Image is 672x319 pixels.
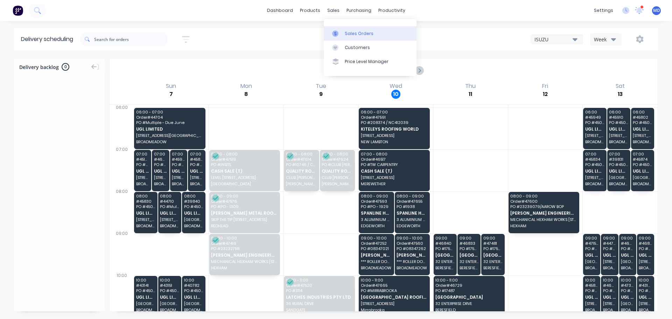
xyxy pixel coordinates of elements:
[361,266,392,270] span: BROADMEADOW
[322,169,352,173] span: QUALITY ROOFING CONTRACTORS
[286,278,352,282] span: 10:00 - 11:00
[633,152,652,156] span: 07:00
[184,204,203,209] span: PO # 4501850630
[238,83,254,90] div: Mon
[609,133,628,138] span: [STREET_ADDRESS][GEOGRAPHIC_DATA]
[361,120,427,125] span: PO # 208374 / NC412039
[397,247,427,251] span: PO # 08347262
[361,211,392,215] span: SPANLINE HOME ADDITIONS
[172,152,185,156] span: 07:00
[62,63,69,71] span: 0
[361,241,392,245] span: Order # 47252
[621,236,634,240] span: 09:00
[361,224,392,228] span: EDGEWORTH
[585,247,598,251] span: PO # 4501855824
[211,217,278,222] span: SKIP THE TIP [STREET_ADDRESS]
[460,236,478,240] span: 09:00
[361,115,427,119] span: Order # 47591
[316,90,325,99] div: 9
[397,199,427,203] span: Order # 47655
[286,152,317,156] span: 07:00 - 08:00
[621,266,634,270] span: BROADMEADOW
[211,247,278,251] span: PO # 23232758
[211,199,278,203] span: Order # 47576
[633,162,652,167] span: PO # 4501864018
[110,145,134,187] div: 07:00
[211,194,278,198] span: 08:00 - 09:00
[397,217,427,222] span: 3 ALUMINIUM CLOSE
[361,182,427,186] span: MEREWETHER
[460,247,478,251] span: PO # 17500
[211,253,278,257] span: [PERSON_NAME] ENGINEERING POWER
[94,32,168,46] input: Search for orders
[585,259,598,264] span: [GEOGRAPHIC_DATA], [STREET_ADDRESS]
[621,253,634,257] span: UGL LIMITED
[435,253,454,257] span: [GEOGRAPHIC_DATA]
[172,169,185,173] span: UGL LIMITED
[361,169,427,173] span: CASH SALE (T)
[211,204,278,209] span: PO # PO - 1309
[375,5,409,16] div: productivity
[154,152,167,156] span: 07:00
[154,162,167,167] span: PO # 4501845326
[343,5,375,16] div: purchasing
[603,301,616,306] span: [STREET_ADDRESS][GEOGRAPHIC_DATA]
[585,236,598,240] span: 09:00
[136,162,149,167] span: PO # 4501821036
[286,157,317,161] span: Order # 47614
[13,5,23,16] img: Factory
[286,182,317,186] span: [PERSON_NAME] HEIGHTS
[286,169,317,173] span: QUALITY ROOFING CONTRACTORS
[190,182,203,186] span: BROADMEADOW
[633,110,652,114] span: 06:00
[322,175,352,180] span: CLUB [PERSON_NAME] [STREET_ADDRESS][PERSON_NAME]
[211,236,278,240] span: 09:00 - 10:00
[160,283,179,287] span: # 43151
[585,140,604,144] span: BROADMEADOW
[136,224,155,228] span: BROADMEADOW
[585,120,604,125] span: PO # 4501865914
[621,241,634,245] span: # 46694
[585,115,604,119] span: # 45949
[397,236,427,240] span: 09:00 - 10:00
[531,34,583,44] button: ISUZU
[633,140,652,144] span: BROADMEADOW
[160,194,179,198] span: 08:00
[633,169,652,173] span: UGL LIMITED
[585,308,598,312] span: BROADMEADOW
[264,5,296,16] a: dashboard
[639,253,652,257] span: UGL LIMITED
[391,90,400,99] div: 10
[483,247,502,251] span: PO # 17523
[603,289,616,293] span: PO # 4501855824
[639,278,652,282] span: 10:00
[603,253,616,257] span: UGL LIMITED
[136,140,203,144] span: BROADMEADOW
[603,247,616,251] span: PO # 4501872152
[211,241,278,245] span: Order # 47416
[397,259,427,264] span: *** ROLLER DOOR DEPARTMENT *** [PERSON_NAME]
[160,199,179,203] span: # 44710
[314,83,328,90] div: Tue
[136,295,155,299] span: UGL LIMITED
[184,289,203,293] span: PO # 4501821036
[397,241,427,245] span: Order # 47560
[286,175,317,180] span: CLUB [PERSON_NAME] 8 [PERSON_NAME] DRVE
[585,157,604,161] span: # 45834
[585,289,598,293] span: PO # 4501856157 / 4501870190
[585,301,598,306] span: [STREET_ADDRESS][GEOGRAPHIC_DATA]
[609,162,628,167] span: PO # 4501841085
[609,169,628,173] span: UGL LIMITED
[184,295,203,299] span: UGL LIMITED
[160,295,179,299] span: UGL LIMITED
[435,295,502,299] span: [GEOGRAPHIC_DATA]
[286,283,352,287] span: Order # 47520
[609,175,628,180] span: [GEOGRAPHIC_DATA], [STREET_ADDRESS]
[14,28,80,50] div: Delivery scheduling
[609,182,628,186] span: BROADMEADOW
[211,211,278,215] span: [PERSON_NAME] METAL ROOFING PTY LTD
[184,199,203,203] span: # 39840
[361,283,427,287] span: Order # 47665
[136,182,149,186] span: BROADMEADOW
[136,308,155,312] span: BROADMEADOW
